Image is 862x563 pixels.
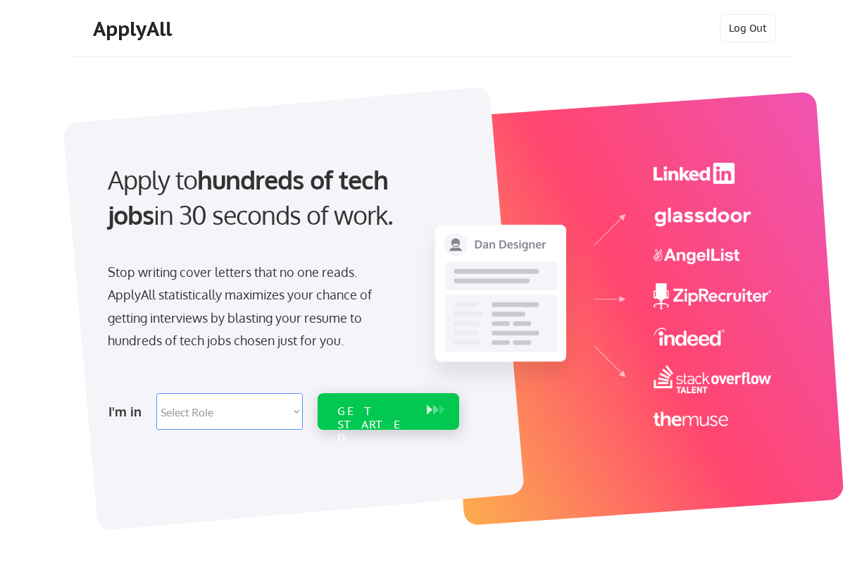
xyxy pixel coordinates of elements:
[720,14,776,42] button: Log Out
[108,400,148,423] div: I'm in
[108,261,397,352] div: Stop writing cover letters that no one reads. ApplyAll statistically maximizes your chance of get...
[337,404,413,445] div: GET STARTED
[108,163,394,230] strong: hundreds of tech jobs
[93,17,176,41] div: ApplyAll
[108,162,454,233] div: Apply to in 30 seconds of work.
